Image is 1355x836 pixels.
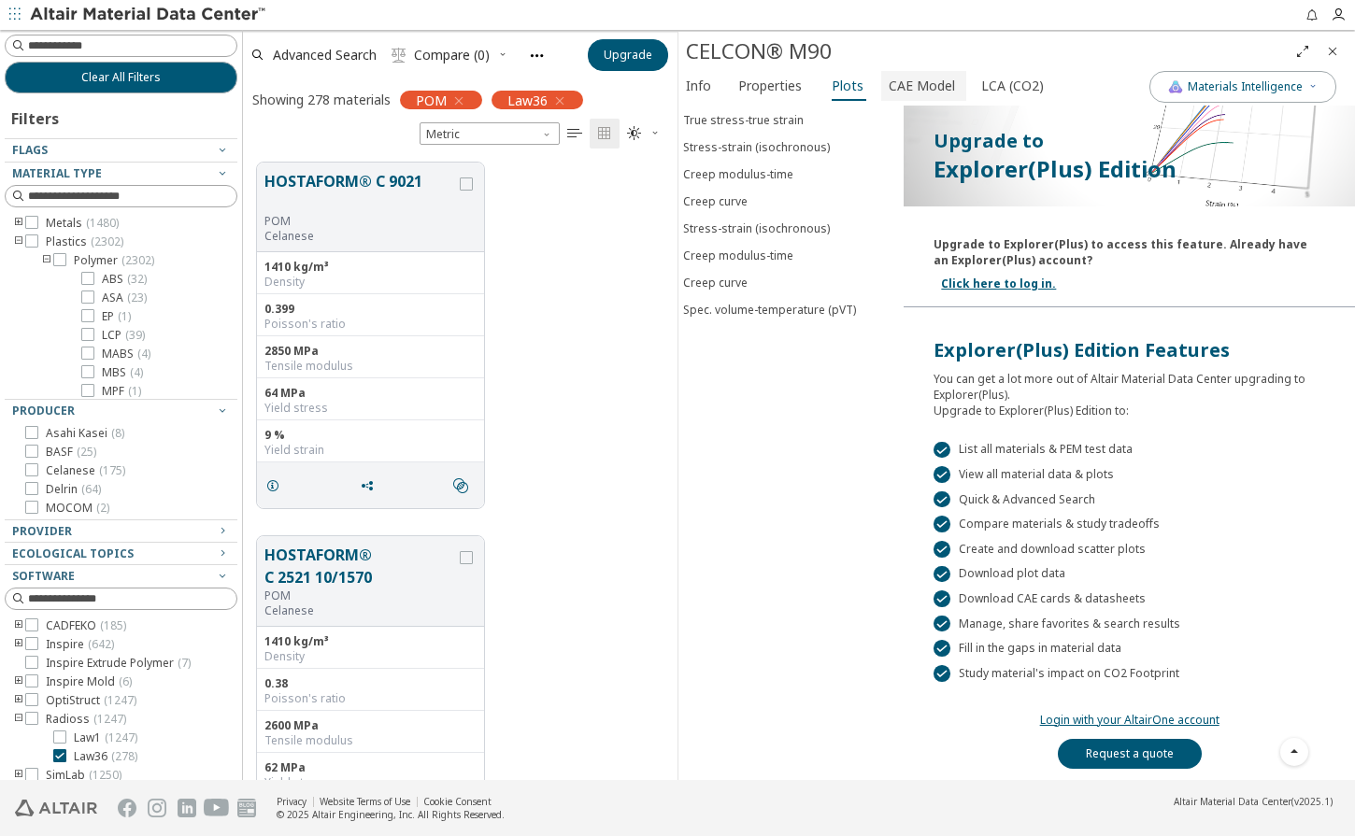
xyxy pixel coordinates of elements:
[934,566,1325,583] div: Download plot data
[102,309,131,324] span: EP
[102,384,141,399] span: MPF
[46,501,109,516] span: MOCOM
[683,112,804,128] div: True stress-true strain
[5,139,237,162] button: Flags
[934,229,1325,268] div: Upgrade to Explorer(Plus) to access this feature. Already have an Explorer(Plus) account?
[420,122,560,145] div: Unit System
[1318,36,1348,66] button: Close
[423,795,492,808] a: Cookie Consent
[74,253,154,268] span: Polymer
[507,92,548,108] span: Law36
[590,119,620,149] button: Tile View
[12,165,102,181] span: Material Type
[277,795,307,808] a: Privacy
[102,290,147,305] span: ASA
[46,463,125,478] span: Celanese
[127,271,147,287] span: ( 32 )
[678,188,904,215] button: Creep curve
[118,308,131,324] span: ( 1 )
[934,665,950,682] div: 
[264,275,477,290] div: Density
[12,523,72,539] span: Provider
[683,275,748,290] div: Creep curve
[264,260,477,275] div: 1410 kg/m³
[264,302,477,317] div: 0.399
[99,462,125,478] span: ( 175 )
[46,482,101,497] span: Delrin
[683,139,830,155] div: Stress-strain (isochronous)
[178,655,191,671] span: ( 7 )
[686,36,1288,66] div: CELCON® M90
[264,170,456,214] button: HOSTAFORM® C 9021
[264,733,477,748] div: Tensile modulus
[88,636,114,652] span: ( 642 )
[46,216,119,231] span: Metals
[678,134,904,161] button: Stress-strain (isochronous)
[264,317,477,332] div: Poisson's ratio
[264,344,477,359] div: 2850 MPa
[1188,79,1303,94] span: Materials Intelligence
[243,149,677,780] div: grid
[416,92,447,108] span: POM
[130,364,143,380] span: ( 4 )
[5,543,237,565] button: Ecological Topics
[560,119,590,149] button: Table View
[77,444,96,460] span: ( 25 )
[119,673,132,689] span: ( 6 )
[96,500,109,516] span: ( 2 )
[678,106,904,134] button: True stress-true strain
[889,71,955,101] span: CAE Model
[934,590,950,607] div: 
[12,568,75,584] span: Software
[264,359,477,374] div: Tensile modulus
[567,126,582,141] i: 
[264,718,477,733] div: 2600 MPa
[5,62,237,93] button: Clear All Filters
[100,617,126,633] span: ( 185 )
[934,154,1325,184] p: Explorer(Plus) Edition
[127,290,147,305] span: ( 23 )
[981,71,1044,101] span: LCA (CO2)
[102,365,143,380] span: MBS
[934,640,1325,657] div: Fill in the gaps in material data
[128,383,141,399] span: ( 1 )
[46,712,126,727] span: Radioss
[934,466,1325,483] div: View all material data & plots
[46,768,121,783] span: SimLab
[46,674,132,689] span: Inspire Mold
[1149,71,1336,103] button: AI CopilotMaterials Intelligence
[111,425,124,441] span: ( 8 )
[93,711,126,727] span: ( 1247 )
[934,491,1325,508] div: Quick & Advanced Search
[252,91,391,108] div: Showing 278 materials
[392,48,406,63] i: 
[683,193,748,209] div: Creep curve
[420,122,560,145] span: Metric
[264,428,477,443] div: 9 %
[620,119,668,149] button: Theme
[934,541,1325,558] div: Create and download scatter plots
[12,216,25,231] i: toogle group
[264,676,477,691] div: 0.38
[12,768,25,783] i: toogle group
[264,760,477,775] div: 62 MPa
[46,693,136,708] span: OptiStruct
[46,637,114,652] span: Inspire
[12,403,75,418] span: Producer
[686,71,711,101] span: Info
[1058,739,1202,769] a: Request a quote
[1174,795,1291,808] span: Altair Material Data Center
[257,467,296,504] button: Details
[683,220,830,236] div: Stress-strain (isochronous)
[453,478,468,493] i: 
[414,49,490,62] span: Compare (0)
[264,229,456,244] p: Celanese
[678,161,904,188] button: Creep modulus-time
[277,808,505,821] div: © 2025 Altair Engineering, Inc. All Rights Reserved.
[30,6,268,24] img: Altair Material Data Center
[264,443,477,458] div: Yield strain
[678,269,904,296] button: Creep curve
[12,712,25,727] i: toogle group
[934,616,950,632] div: 
[264,401,477,416] div: Yield stress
